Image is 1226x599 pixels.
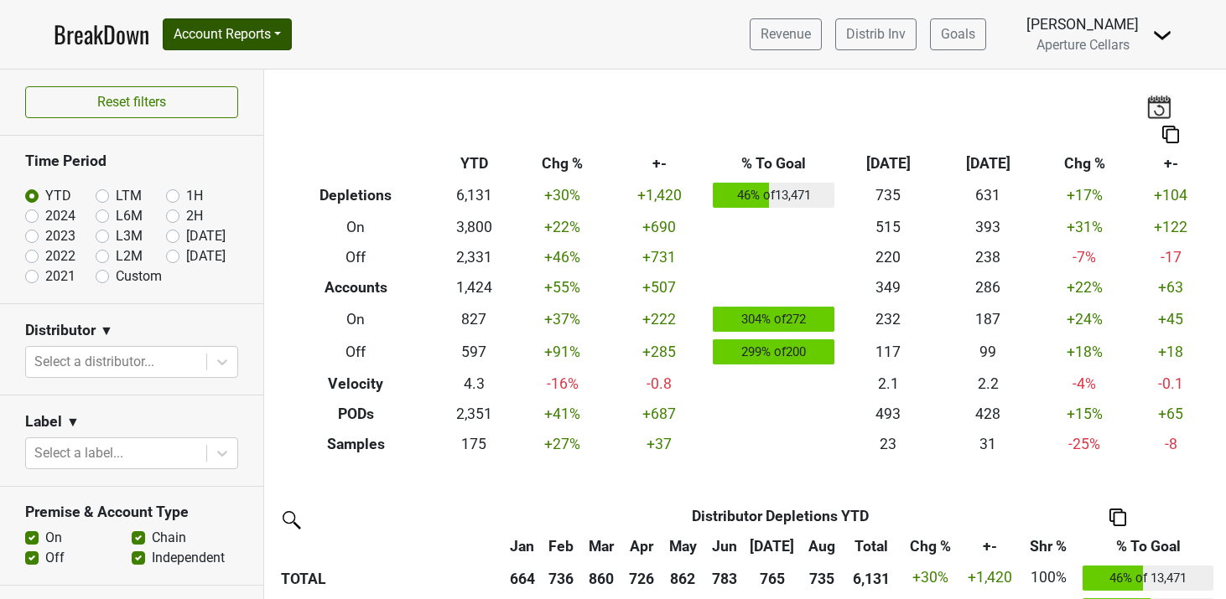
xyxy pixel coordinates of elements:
td: +18 % [1038,336,1131,369]
td: -8 [1131,429,1210,459]
td: 631 [938,179,1038,213]
th: Accounts [280,272,433,302]
th: Chg %: activate to sort column ascending [900,531,962,561]
h3: Time Period [25,152,238,170]
th: % To Goal [709,149,839,179]
td: 349 [839,272,938,302]
th: % To Goal: activate to sort column ascending [1078,531,1218,561]
td: +507 [610,272,709,302]
td: 515 [839,212,938,242]
img: Copy to clipboard [1162,126,1179,143]
label: 2H [186,206,203,226]
td: +37 [610,429,709,459]
label: 2023 [45,226,75,246]
td: -4 % [1038,369,1131,399]
label: Chain [152,528,186,548]
td: -0.1 [1131,369,1210,399]
td: 2,331 [432,242,516,272]
td: 175 [432,429,516,459]
td: +63 [1131,272,1210,302]
td: 232 [839,302,938,336]
th: Jun: activate to sort column ascending [704,531,744,561]
td: 23 [839,429,938,459]
label: 2024 [45,206,75,226]
th: YTD [432,149,516,179]
span: ▼ [66,412,80,432]
th: +- [1131,149,1210,179]
th: Aug: activate to sort column ascending [801,531,843,561]
th: May: activate to sort column ascending [661,531,704,561]
a: Revenue [750,18,822,50]
th: 862 [661,561,704,595]
th: Chg % [1038,149,1131,179]
td: +27 % [516,429,609,459]
label: On [45,528,62,548]
td: 4.3 [432,369,516,399]
td: +104 [1131,179,1210,213]
th: Total: activate to sort column ascending [843,531,900,561]
th: Mar: activate to sort column ascending [581,531,622,561]
label: Independent [152,548,225,568]
td: +31 % [1038,212,1131,242]
td: 6,131 [432,179,516,213]
th: On [280,302,433,336]
th: 6,131 [843,561,900,595]
th: 860 [581,561,622,595]
td: 393 [938,212,1038,242]
label: Off [45,548,65,568]
th: &nbsp;: activate to sort column ascending [277,531,502,561]
th: +-: activate to sort column ascending [962,531,1018,561]
td: +55 % [516,272,609,302]
label: 2022 [45,246,75,266]
th: PODs [280,399,433,429]
td: +41 % [516,399,609,429]
td: +22 % [516,212,609,242]
th: Depletions [280,179,433,213]
th: [DATE] [839,149,938,179]
th: [DATE] [938,149,1038,179]
td: 3,800 [432,212,516,242]
a: Distrib Inv [835,18,917,50]
td: -0.8 [610,369,709,399]
label: [DATE] [186,246,226,266]
td: +37 % [516,302,609,336]
img: last_updated_date [1146,95,1171,118]
td: +690 [610,212,709,242]
label: L6M [116,206,143,226]
th: Jan: activate to sort column ascending [502,531,542,561]
th: TOTAL [277,561,502,595]
th: Feb: activate to sort column ascending [542,531,581,561]
td: +731 [610,242,709,272]
td: +15 % [1038,399,1131,429]
td: 597 [432,336,516,369]
td: 238 [938,242,1038,272]
td: +91 % [516,336,609,369]
td: 827 [432,302,516,336]
td: +687 [610,399,709,429]
td: 117 [839,336,938,369]
td: 2,351 [432,399,516,429]
th: 736 [542,561,581,595]
td: 99 [938,336,1038,369]
td: +122 [1131,212,1210,242]
td: 735 [839,179,938,213]
button: Reset filters [25,86,238,118]
th: 726 [622,561,662,595]
th: Velocity [280,369,433,399]
a: BreakDown [54,17,149,52]
th: Off [280,336,433,369]
td: -25 % [1038,429,1131,459]
td: 493 [839,399,938,429]
h3: Distributor [25,322,96,339]
h3: Label [25,413,62,431]
td: -16 % [516,369,609,399]
label: L3M [116,226,143,246]
th: +- [610,149,709,179]
h3: Premise & Account Type [25,503,238,521]
td: +222 [610,302,709,336]
td: +30 % [516,179,609,213]
th: Chg % [516,149,609,179]
th: 664 [502,561,542,595]
span: +1,420 [968,569,1012,586]
th: Apr: activate to sort column ascending [622,531,662,561]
